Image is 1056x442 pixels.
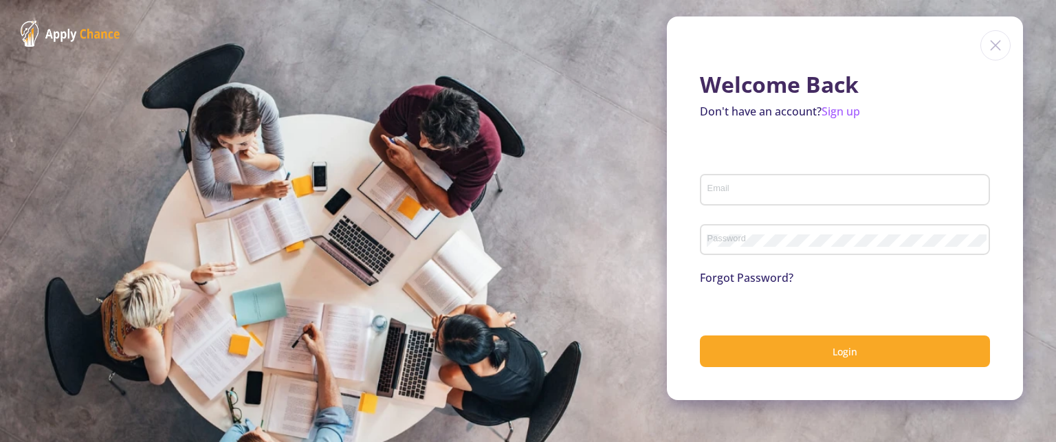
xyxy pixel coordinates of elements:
a: Forgot Password? [700,270,793,285]
p: Don't have an account? [700,103,990,120]
img: close icon [980,30,1011,60]
img: ApplyChance Logo [21,21,120,47]
h1: Welcome Back [700,71,990,98]
button: Login [700,335,990,368]
a: Sign up [822,104,860,119]
span: Login [833,345,857,358]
